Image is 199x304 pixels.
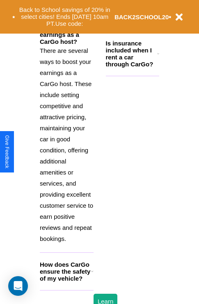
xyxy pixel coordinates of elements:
button: Back to School savings of 20% in select cities! Ends [DATE] 10am PT.Use code: [15,4,114,29]
h3: How does CarGo ensure the safety of my vehicle? [40,261,91,282]
p: There are several ways to boost your earnings as a CarGo host. These include setting competitive ... [40,45,94,244]
b: BACK2SCHOOL20 [114,14,169,20]
div: Open Intercom Messenger [8,276,28,296]
h3: Is insurance included when I rent a car through CarGo? [106,40,157,68]
div: Give Feedback [4,135,10,168]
